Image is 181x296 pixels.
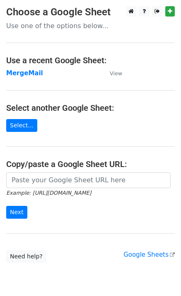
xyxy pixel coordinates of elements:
h4: Copy/paste a Google Sheet URL: [6,159,175,169]
h3: Choose a Google Sheet [6,6,175,18]
input: Next [6,206,27,219]
small: Example: [URL][DOMAIN_NAME] [6,190,91,196]
a: Google Sheets [123,251,175,258]
input: Paste your Google Sheet URL here [6,172,171,188]
small: View [110,70,122,76]
a: Select... [6,119,37,132]
p: Use one of the options below... [6,21,175,30]
h4: Select another Google Sheet: [6,103,175,113]
h4: Use a recent Google Sheet: [6,55,175,65]
a: Need help? [6,250,46,263]
a: View [101,69,122,77]
a: MergeMail [6,69,43,77]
